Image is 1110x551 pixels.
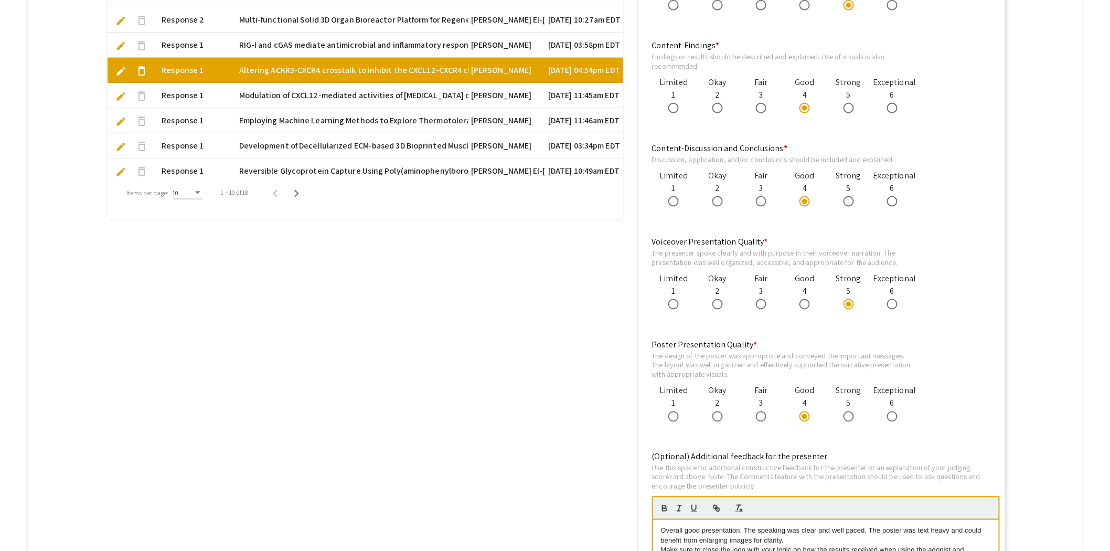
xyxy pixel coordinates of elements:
div: Fair [739,272,783,285]
div: Okay [696,169,739,182]
div: 1 [652,385,696,422]
button: delete [131,161,152,182]
button: delete [131,110,152,131]
div: 3 [739,169,783,207]
div: Limited [652,272,696,285]
span: delete [135,115,148,128]
div: 3 [739,272,783,310]
span: edit [115,15,126,26]
mat-cell: Altering ACKR3-CXCR4 crosstalk to inhibit the CXCL12-CXCR4 chemokine-driven [MEDICAL_DATA] progre... [237,58,468,83]
div: 4 [783,76,827,114]
mat-cell: Employing Machine Learning Methods to Explore Thermotolerance Genetics in Saccharomycotina Yeasts [237,108,468,133]
mat-cell: [DATE] 03:34pm EDT [546,133,623,158]
div: Limited [652,76,696,89]
mat-cell: Response 1 [159,108,236,133]
div: Good [783,169,827,182]
mat-cell: Development of Decellularized ECM-based 3D Bioprinted Muscle Constructs with Dual Growth Factors ... [237,133,468,158]
mat-cell: Multi-functional Solid 3D Organ Bioreactor Platform for Regenerative Medicine Applications [237,7,468,33]
div: 6 [870,76,914,114]
div: 2 [696,76,739,114]
div: 2 [696,385,739,422]
div: 1 – 10 of 18 [221,188,248,197]
p: Overall good presentation. The speaking was clear and well paced. The poster was text heavy and c... [661,526,991,546]
span: 10 [173,189,179,197]
div: Strong [827,272,870,285]
span: edit [115,40,126,51]
div: Limited [652,385,696,397]
div: 6 [870,272,914,310]
mat-cell: [DATE] 10:49am EDT [546,158,623,184]
div: The design of the poster was appropriate and conveyed the important messages. The layout was well... [652,351,914,379]
div: 2 [696,169,739,207]
span: edit [115,166,126,177]
button: edit [110,110,131,131]
span: edit [115,66,126,77]
div: Good [783,76,827,89]
mat-label: (Optional) Additional feedback for the presenter [652,451,828,462]
mat-cell: [PERSON_NAME] [468,108,546,133]
div: Items per page: [126,188,169,198]
div: 5 [827,169,870,207]
button: delete [131,135,152,156]
button: edit [110,60,131,81]
div: Exceptional [870,385,914,397]
span: delete [135,39,148,52]
span: edit [115,141,126,152]
div: 4 [783,272,827,310]
div: Okay [696,385,739,397]
div: Exceptional [870,169,914,182]
div: Use this space for additional constructive feedback for the presenter or an explanation of your j... [652,463,1000,491]
div: Exceptional [870,272,914,285]
div: 3 [739,385,783,422]
div: Strong [827,76,870,89]
div: Fair [739,169,783,182]
div: Good [783,385,827,397]
mat-select: Items per page: [173,189,202,197]
div: Fair [739,385,783,397]
button: Previous page [265,182,286,203]
mat-cell: [PERSON_NAME] [468,33,546,58]
mat-cell: [PERSON_NAME] [468,58,546,83]
span: delete [135,65,148,77]
div: Okay [696,272,739,285]
button: edit [110,135,131,156]
div: Strong [827,385,870,397]
div: Discussion, application, and/or conclusions should be included and explained. [652,155,914,164]
mat-cell: Response 1 [159,83,236,108]
mat-cell: Modulation of CXCL12-mediated activities of [MEDICAL_DATA] cells using a CXCL12-CXCL4 binding int... [237,83,468,108]
div: Fair [739,76,783,89]
mat-cell: [PERSON_NAME] El-[PERSON_NAME] [468,158,546,184]
mat-cell: [PERSON_NAME] El-[PERSON_NAME] [468,7,546,33]
div: The presenter spoke clearly and with purpose in their voiceover narration. The presentation was w... [652,248,914,267]
button: edit [110,9,131,30]
mat-cell: [PERSON_NAME] [468,83,546,108]
iframe: Chat [8,504,45,543]
mat-cell: [DATE] 04:54pm EDT [546,58,623,83]
div: Limited [652,169,696,182]
span: delete [135,14,148,27]
mat-cell: [DATE] 11:46am EDT [546,108,623,133]
div: Okay [696,76,739,89]
mat-label: Content-Discussion and Conclusions [652,143,788,154]
div: 4 [783,169,827,207]
div: 5 [827,76,870,114]
div: 2 [696,272,739,310]
div: 3 [739,76,783,114]
mat-cell: Response 1 [159,158,236,184]
div: 1 [652,169,696,207]
button: delete [131,9,152,30]
div: 1 [652,76,696,114]
mat-cell: Response 2 [159,7,236,33]
div: 5 [827,272,870,310]
span: delete [135,140,148,153]
mat-cell: [DATE] 10:27am EDT [546,7,623,33]
mat-label: Content-Findings [652,40,720,51]
div: 1 [652,272,696,310]
div: Good [783,272,827,285]
div: Findings or results should be described and explained. Use of visuals is also recommended. [652,52,914,70]
div: Exceptional [870,76,914,89]
button: delete [131,60,152,81]
mat-cell: [DATE] 11:45am EDT [546,83,623,108]
div: 6 [870,169,914,207]
button: delete [131,85,152,106]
